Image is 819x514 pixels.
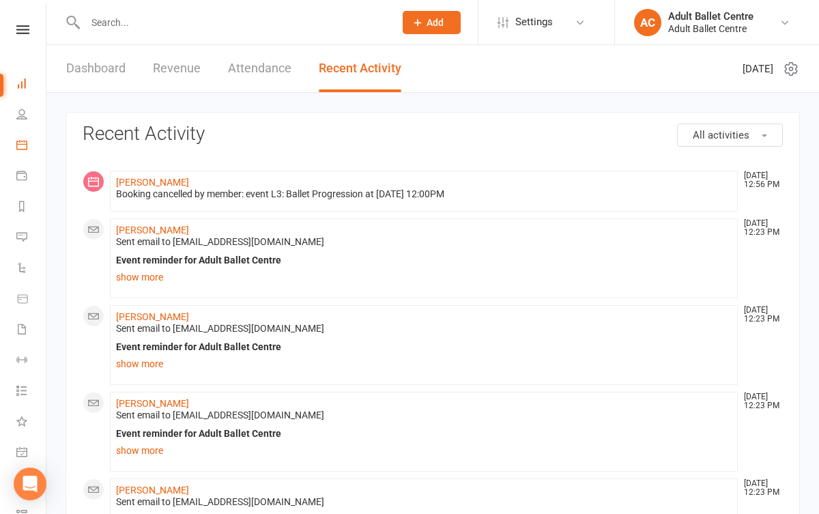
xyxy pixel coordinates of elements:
[737,219,782,237] time: [DATE] 12:23 PM
[16,408,47,438] a: What's New
[116,323,324,334] span: Sent email to [EMAIL_ADDRESS][DOMAIN_NAME]
[116,177,189,188] a: [PERSON_NAME]
[116,428,732,440] div: Event reminder for Adult Ballet Centre
[427,17,444,28] span: Add
[16,285,47,315] a: Product Sales
[403,11,461,34] button: Add
[83,124,783,145] h3: Recent Activity
[116,410,324,420] span: Sent email to [EMAIL_ADDRESS][DOMAIN_NAME]
[668,10,753,23] div: Adult Ballet Centre
[16,70,47,100] a: Dashboard
[116,398,189,409] a: [PERSON_NAME]
[116,225,189,235] a: [PERSON_NAME]
[116,236,324,247] span: Sent email to [EMAIL_ADDRESS][DOMAIN_NAME]
[515,7,553,38] span: Settings
[14,468,46,500] div: Open Intercom Messenger
[737,306,782,324] time: [DATE] 12:23 PM
[66,45,126,92] a: Dashboard
[116,255,732,266] div: Event reminder for Adult Ballet Centre
[116,496,324,507] span: Sent email to [EMAIL_ADDRESS][DOMAIN_NAME]
[693,129,749,141] span: All activities
[153,45,201,92] a: Revenue
[116,485,189,496] a: [PERSON_NAME]
[16,192,47,223] a: Reports
[116,268,732,287] a: show more
[737,479,782,497] time: [DATE] 12:23 PM
[634,9,661,36] div: AC
[116,311,189,322] a: [PERSON_NAME]
[116,341,732,353] div: Event reminder for Adult Ballet Centre
[81,13,385,32] input: Search...
[16,100,47,131] a: People
[677,124,783,147] button: All activities
[737,392,782,410] time: [DATE] 12:23 PM
[16,131,47,162] a: Calendar
[319,45,401,92] a: Recent Activity
[116,354,732,373] a: show more
[228,45,291,92] a: Attendance
[116,441,732,460] a: show more
[743,61,773,77] span: [DATE]
[737,171,782,189] time: [DATE] 12:56 PM
[668,23,753,35] div: Adult Ballet Centre
[16,438,47,469] a: General attendance kiosk mode
[116,188,732,200] div: Booking cancelled by member: event L3: Ballet Progression at [DATE] 12:00PM
[16,162,47,192] a: Payments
